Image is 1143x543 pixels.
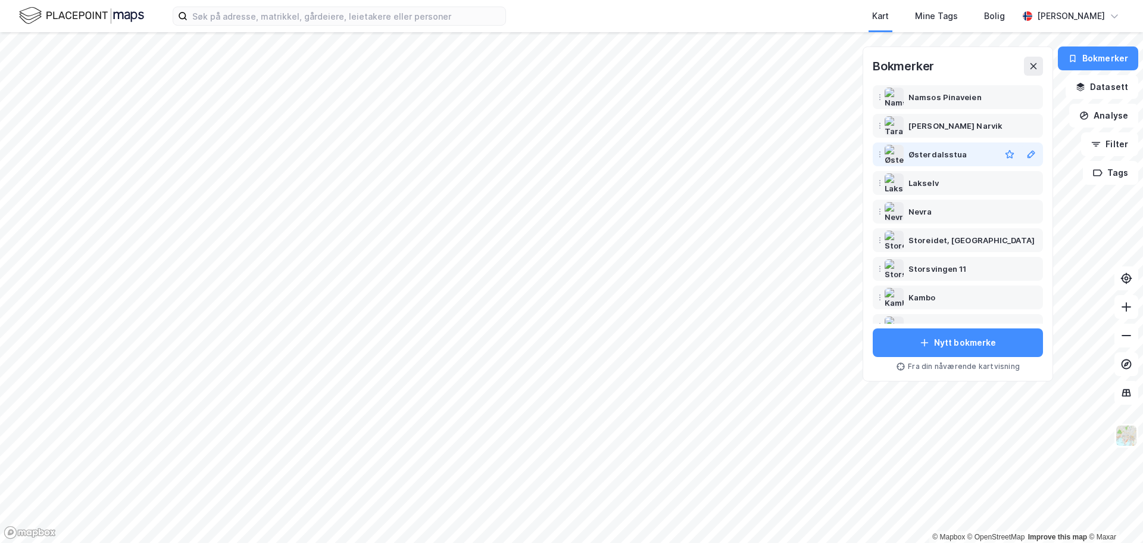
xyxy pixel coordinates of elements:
div: [PERSON_NAME] Narvik [908,119,1003,133]
div: [PERSON_NAME] [1037,9,1105,23]
a: OpenStreetMap [967,533,1025,541]
div: Mine Tags [915,9,958,23]
img: Taraldsvik Narvik [885,116,904,135]
img: Roa Torg [885,317,904,336]
a: Improve this map [1028,533,1087,541]
img: logo.f888ab2527a4732fd821a326f86c7f29.svg [19,5,144,26]
div: Storsvingen 11 [908,262,966,276]
iframe: Chat Widget [1083,486,1143,543]
button: Tags [1083,161,1138,185]
img: Namsos Pinaveien [885,88,904,107]
div: Østerdalsstua [908,147,967,162]
div: Kontrollprogram for chat [1083,486,1143,543]
button: Filter [1081,132,1138,156]
div: Nevra [908,204,932,219]
img: Lakselv [885,173,904,193]
img: Storeidet, Leknes [885,231,904,250]
button: Analyse [1069,104,1138,128]
div: Storeidet, [GEOGRAPHIC_DATA] [908,233,1035,247]
button: Bokmerker [1058,46,1138,70]
div: Namsos Pinaveien [908,90,982,104]
a: Mapbox [932,533,965,541]
input: Søk på adresse, matrikkel, gårdeiere, leietakere eller personer [188,7,505,25]
div: Fra din nåværende kartvisning [873,362,1043,371]
div: Bokmerker [873,57,934,76]
div: Roa Torg [908,319,945,333]
div: Kambo [908,290,936,305]
img: Nevra [885,202,904,221]
button: Nytt bokmerke [873,328,1043,357]
img: Z [1115,424,1138,447]
img: Kambo [885,288,904,307]
div: Lakselv [908,176,939,190]
button: Datasett [1066,75,1138,99]
a: Mapbox homepage [4,526,56,539]
div: Kart [872,9,889,23]
div: Bolig [984,9,1005,23]
img: Storsvingen 11 [885,259,904,278]
img: Østerdalsstua [885,145,904,164]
